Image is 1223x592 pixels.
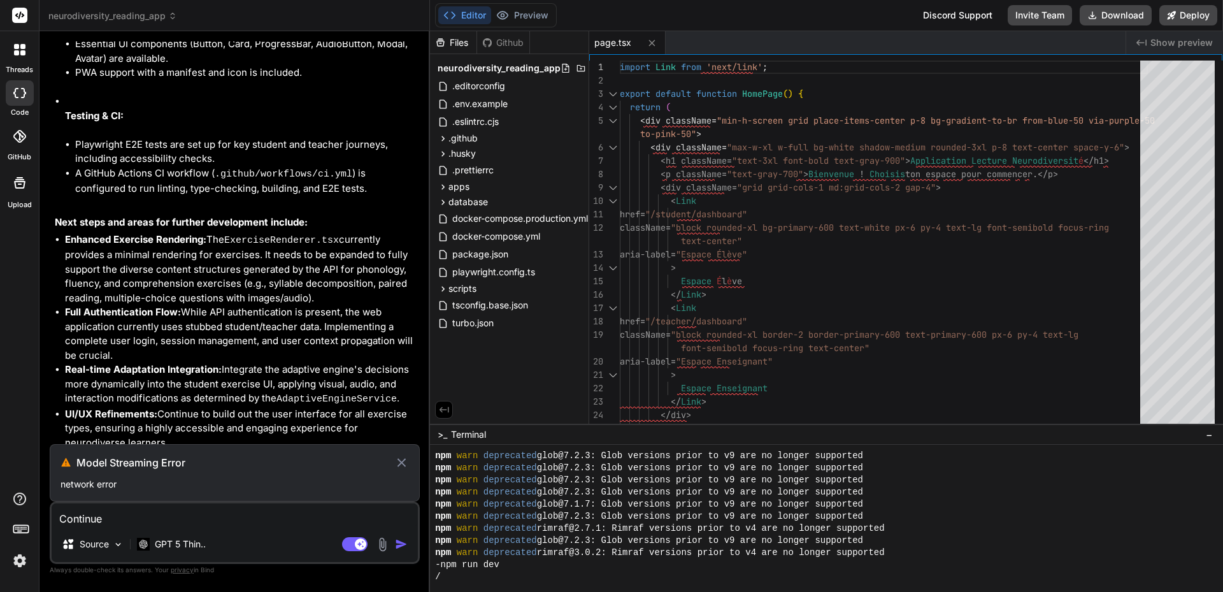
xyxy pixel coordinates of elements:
span: "Espace Enseignant" [676,356,773,367]
span: rimraf@2.7.1: Rimraf versions prior to v4 are no longer supported [537,523,885,535]
span: { [798,88,803,99]
span: É [717,275,722,287]
div: 1 [589,61,603,74]
div: 5 [589,114,603,127]
img: GPT 5 Thinking High [137,538,150,550]
span: > [1104,155,1109,166]
div: 7 [589,154,603,168]
span: privacy [171,566,194,574]
button: Editor [438,6,491,24]
span: "block rounded-xl border-2 border-primary-600 text [671,329,926,340]
span: neurodiversity_reading_app [48,10,177,22]
span: npm [435,450,451,462]
span: - [640,356,645,367]
div: 25 [589,422,603,435]
div: 17 [589,301,603,315]
span: export [620,88,650,99]
span: ! [859,168,864,180]
span: className [620,222,666,233]
span: h1 className [666,155,727,166]
button: − [1203,424,1215,445]
span: < [671,302,676,314]
span: − [1206,428,1213,441]
span: .</ [1033,168,1048,180]
button: Deploy [1159,5,1217,25]
span: div className [666,182,732,193]
strong: Next steps and areas for further development include: [55,216,308,228]
span: p className [666,168,722,180]
div: 11 [589,208,603,221]
span: = [640,208,645,220]
strong: Testing & CI: [65,110,124,122]
span: = [732,182,737,193]
span: aria [620,356,640,367]
span: docker-compose.yml [451,229,541,244]
div: 15 [589,275,603,288]
span: < [661,182,666,193]
span: = [666,222,671,233]
span: page.tsx [594,36,631,49]
img: settings [9,550,31,572]
span: href [620,315,640,327]
span: .prettierrc [451,162,495,178]
span: text-center" [681,235,742,247]
span: div [661,422,676,434]
span: warn [457,523,478,535]
span: = [671,356,676,367]
span: 'next/link' [706,61,762,73]
span: Enseignant [717,382,768,394]
span: neurodiversity_reading_app [438,62,561,75]
span: > [686,409,691,421]
span: deprecated [483,486,537,498]
span: warn [457,510,478,523]
span: import [620,61,650,73]
div: 14 [589,261,603,275]
span: deprecated [483,474,537,486]
div: Click to collapse the range. [604,101,621,114]
span: - [640,249,645,260]
span: > [701,289,706,300]
span: </ [671,289,681,300]
span: "block rounded-xl bg-primary-600 text-white px-6 p [671,222,926,233]
div: Click to collapse the range. [604,261,621,275]
span: > [1124,141,1129,153]
div: 21 [589,368,603,382]
span: = [722,168,727,180]
span: ton espace pour commencer [905,168,1033,180]
span: > [936,182,941,193]
span: = [640,315,645,327]
span: = [712,115,717,126]
div: Click to collapse the range. [604,368,621,382]
div: Click to collapse the range. [604,114,621,127]
span: glob@7.2.3: Glob versions prior to v9 are no longer supported [537,510,863,523]
div: 23 [589,395,603,408]
div: Click to collapse the range. [604,301,621,315]
span: </ [1084,155,1094,166]
span: > [803,168,808,180]
span: > [905,155,910,166]
button: Download [1080,5,1152,25]
span: h1 [1094,155,1104,166]
strong: Enhanced Exercise Rendering: [65,233,206,245]
span: Application [910,155,966,166]
span: Link [676,302,696,314]
span: .editorconfig [451,78,506,94]
div: Click to collapse the range. [604,181,621,194]
span: warn [457,535,478,547]
label: GitHub [8,152,31,162]
span: npm [435,547,451,559]
img: icon [395,538,408,551]
span: > [676,422,681,434]
span: Link [681,289,701,300]
div: 6 [589,141,603,154]
span: > [696,128,701,140]
span: to-pink-50" [640,128,696,140]
span: deprecated [483,510,537,523]
span: div className [645,115,712,126]
span: div className [655,141,722,153]
span: > [1053,168,1058,180]
span: .github [448,132,478,145]
span: ) [788,88,793,99]
span: é [1078,155,1084,166]
span: >_ [438,428,447,441]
